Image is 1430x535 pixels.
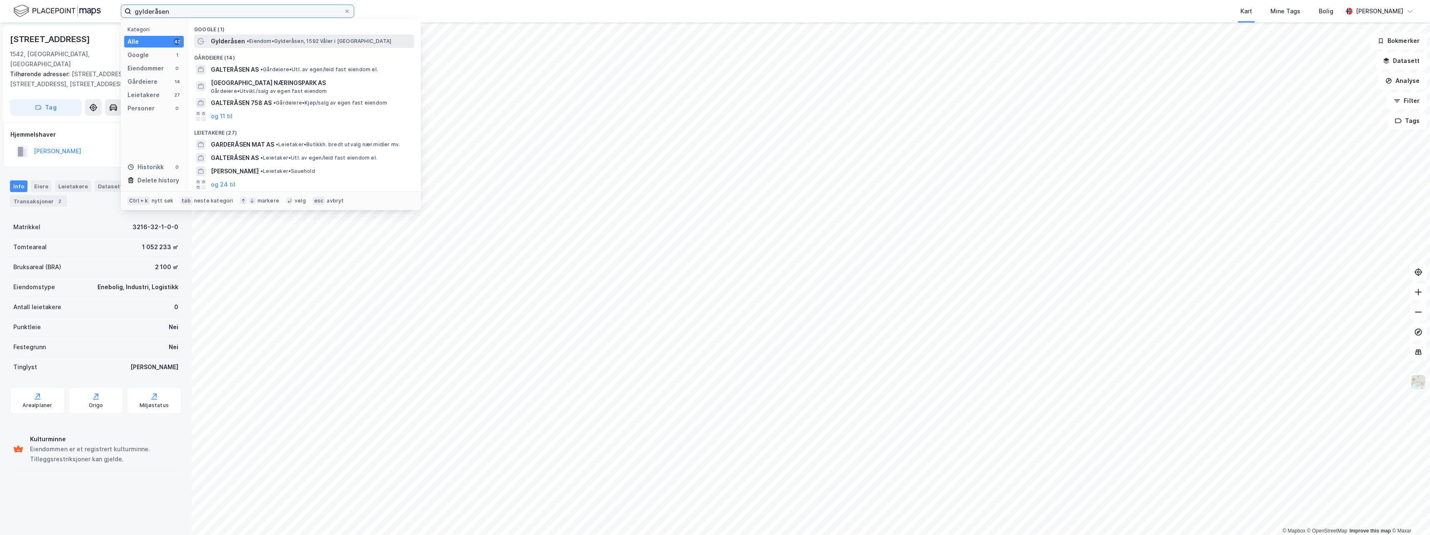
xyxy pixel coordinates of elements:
div: 1 052 233 ㎡ [142,242,178,252]
div: Alle [127,37,139,47]
span: • [260,66,263,72]
span: Leietaker • Butikkh. bredt utvalg nær.midler mv. [276,141,400,148]
div: Leietakere [55,180,91,192]
div: 0 [174,65,180,72]
img: Z [1410,374,1426,390]
div: Kontrollprogram for chat [1388,495,1430,535]
div: Google (1) [187,20,421,35]
button: Analyse [1378,72,1427,89]
div: avbryt [327,197,344,204]
span: GARDERÅSEN MAT AS [211,140,274,150]
div: esc [312,197,325,205]
span: • [260,155,263,161]
a: OpenStreetMap [1307,528,1347,534]
div: velg [295,197,306,204]
div: Enebolig, Industri, Logistikk [97,282,178,292]
div: tab [180,197,192,205]
span: Gårdeiere • Utvikl./salg av egen fast eiendom [211,88,327,95]
div: Antall leietakere [13,302,61,312]
a: Mapbox [1282,528,1305,534]
div: Eiere [31,180,52,192]
span: Eiendom • Gylderåsen, 1592 Våler i [GEOGRAPHIC_DATA] [247,38,391,45]
iframe: Chat Widget [1388,495,1430,535]
span: • [273,100,276,106]
button: Filter [1387,92,1427,109]
div: [STREET_ADDRESS] [10,32,92,46]
div: 0 [174,105,180,112]
button: og 11 til [211,111,232,121]
div: Eiendommen er et registrert kulturminne. Tilleggsrestriksjoner kan gjelde. [30,444,178,464]
button: Tag [10,99,82,116]
span: • [260,168,263,174]
div: Origo [89,402,103,409]
div: Mine Tags [1270,6,1300,16]
div: Eiendommer [127,63,164,73]
span: [PERSON_NAME] [211,166,259,176]
div: Delete history [137,175,179,185]
div: Festegrunn [13,342,46,352]
div: Personer [127,103,155,113]
div: Matrikkel [13,222,40,232]
span: • [276,141,278,147]
span: GALTERÅSEN AS [211,65,259,75]
button: Bokmerker [1370,32,1427,49]
span: Tilhørende adresser: [10,70,72,77]
div: Nei [169,322,178,332]
div: Hjemmelshaver [10,130,181,140]
div: Google [127,50,149,60]
div: Leietakere (27) [187,123,421,138]
span: Gylderåsen [211,36,245,46]
div: Kategori [127,26,184,32]
div: 0 [174,302,178,312]
div: 0 [174,164,180,170]
div: 2 100 ㎡ [155,262,178,272]
span: Leietaker • Utl. av egen/leid fast eiendom el. [260,155,377,161]
div: Arealplaner [22,402,52,409]
div: Kart [1240,6,1252,16]
div: neste kategori [194,197,233,204]
div: 42 [174,38,180,45]
button: Tags [1388,112,1427,129]
div: 1542, [GEOGRAPHIC_DATA], [GEOGRAPHIC_DATA] [10,49,147,69]
button: Datasett [1376,52,1427,69]
input: Søk på adresse, matrikkel, gårdeiere, leietakere eller personer [131,5,344,17]
div: Ctrl + k [127,197,150,205]
div: Bolig [1319,6,1333,16]
span: Gårdeiere • Utl. av egen/leid fast eiendom el. [260,66,378,73]
div: Miljøstatus [140,402,169,409]
div: Gårdeiere (14) [187,48,421,63]
span: • [247,38,249,44]
div: [PERSON_NAME] [1356,6,1403,16]
div: 14 [174,78,180,85]
div: Datasett [95,180,126,192]
div: markere [257,197,279,204]
div: Eiendomstype [13,282,55,292]
div: 3216-32-1-0-0 [132,222,178,232]
div: Punktleie [13,322,41,332]
span: GALTERÅSEN AS [211,153,259,163]
div: 27 [174,92,180,98]
div: Leietakere [127,90,160,100]
div: [STREET_ADDRESS], [STREET_ADDRESS], [STREET_ADDRESS] [10,69,175,89]
div: Info [10,180,27,192]
div: [PERSON_NAME] [130,362,178,372]
div: Kulturminne [30,434,178,444]
div: Transaksjoner [10,195,67,207]
div: Tinglyst [13,362,37,372]
span: GALTERÅSEN 758 AS [211,98,272,108]
span: [GEOGRAPHIC_DATA] NÆRINGSPARK AS [211,78,411,88]
img: logo.f888ab2527a4732fd821a326f86c7f29.svg [13,4,101,18]
button: og 24 til [211,180,235,190]
div: Nei [169,342,178,352]
div: 2 [55,197,64,205]
div: Tomteareal [13,242,47,252]
div: Bruksareal (BRA) [13,262,61,272]
span: Leietaker • Sauehold [260,168,315,175]
div: Historikk [127,162,164,172]
div: nytt søk [152,197,174,204]
a: Improve this map [1350,528,1391,534]
span: Gårdeiere • Kjøp/salg av egen fast eiendom [273,100,387,106]
div: Gårdeiere [127,77,157,87]
div: 1 [174,52,180,58]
